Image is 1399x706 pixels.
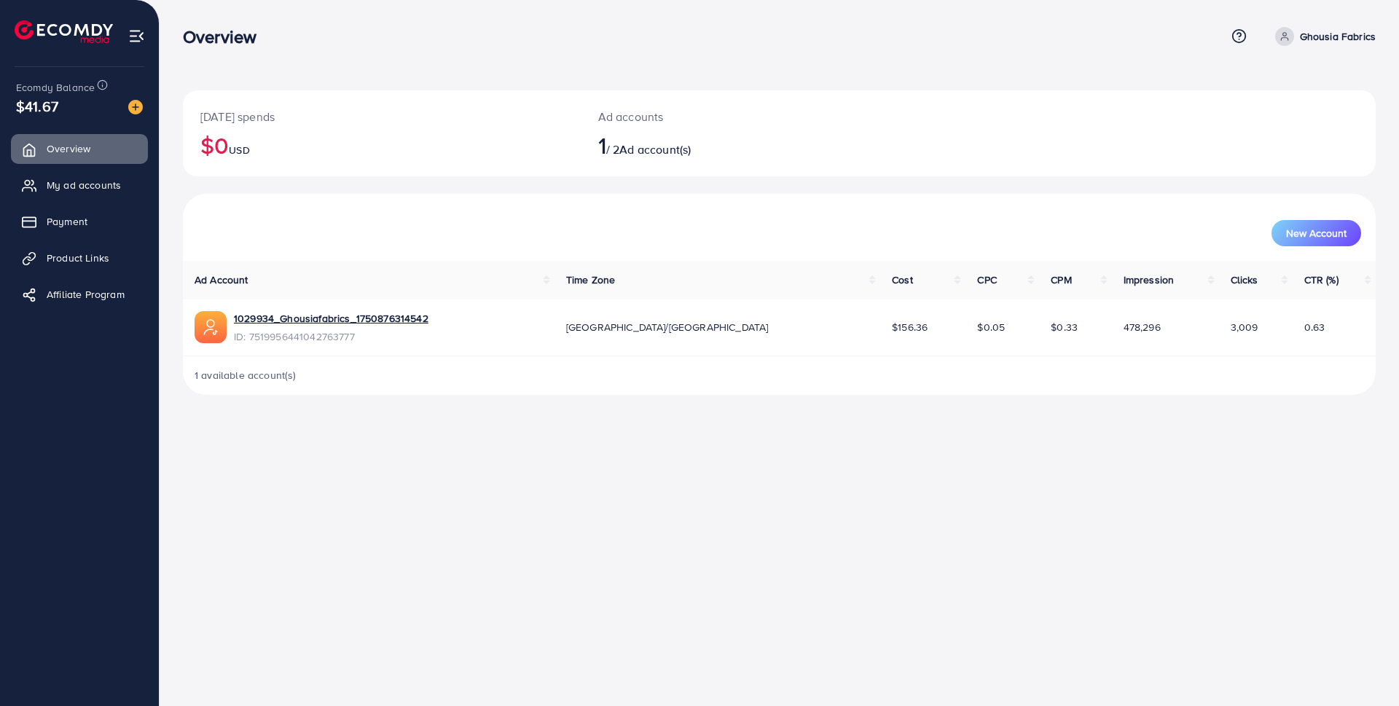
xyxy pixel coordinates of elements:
[1286,228,1347,238] span: New Account
[619,141,691,157] span: Ad account(s)
[1051,320,1078,334] span: $0.33
[977,320,1005,334] span: $0.05
[598,128,606,162] span: 1
[195,311,227,343] img: ic-ads-acc.e4c84228.svg
[1304,272,1339,287] span: CTR (%)
[1124,320,1161,334] span: 478,296
[892,272,913,287] span: Cost
[195,368,297,383] span: 1 available account(s)
[566,272,615,287] span: Time Zone
[1269,27,1376,46] a: Ghousia Fabrics
[566,320,769,334] span: [GEOGRAPHIC_DATA]/[GEOGRAPHIC_DATA]
[11,134,148,163] a: Overview
[1300,28,1376,45] p: Ghousia Fabrics
[200,131,563,159] h2: $0
[598,131,861,159] h2: / 2
[11,207,148,236] a: Payment
[128,100,143,114] img: image
[1231,272,1258,287] span: Clicks
[16,80,95,95] span: Ecomdy Balance
[200,108,563,125] p: [DATE] spends
[234,311,428,326] a: 1029934_Ghousiafabrics_1750876314542
[598,108,861,125] p: Ad accounts
[234,329,428,344] span: ID: 7519956441042763777
[1124,272,1175,287] span: Impression
[11,243,148,272] a: Product Links
[47,178,121,192] span: My ad accounts
[1051,272,1071,287] span: CPM
[128,28,145,44] img: menu
[195,272,248,287] span: Ad Account
[11,170,148,200] a: My ad accounts
[47,214,87,229] span: Payment
[183,26,268,47] h3: Overview
[16,95,58,117] span: $41.67
[229,143,249,157] span: USD
[1304,320,1325,334] span: 0.63
[47,287,125,302] span: Affiliate Program
[892,320,928,334] span: $156.36
[15,20,113,43] img: logo
[1231,320,1258,334] span: 3,009
[977,272,996,287] span: CPC
[1271,220,1361,246] button: New Account
[11,280,148,309] a: Affiliate Program
[47,141,90,156] span: Overview
[47,251,109,265] span: Product Links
